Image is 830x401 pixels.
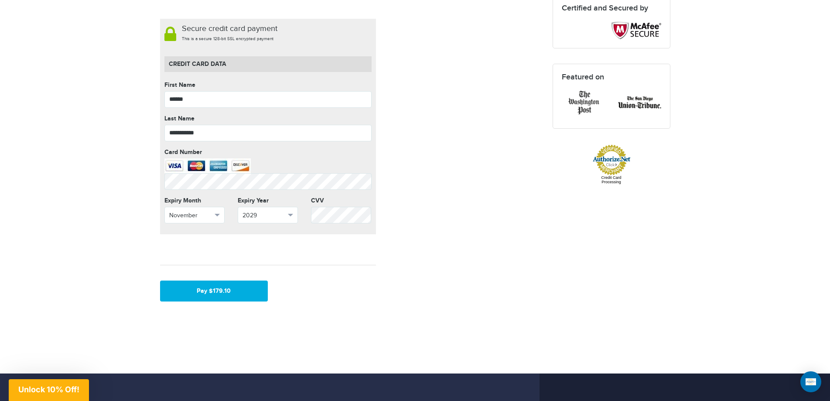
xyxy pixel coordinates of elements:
table: Click to Verify - This site chose GeoTrust SSL for secure e-commerce and confidential communicati... [328,23,372,32]
label: CVV [311,196,371,205]
label: Last Name [164,114,372,123]
h4: Certified and Secured by [562,4,661,13]
h4: Credit Card data [164,56,372,72]
div: Unlock 10% Off! [9,379,89,401]
label: First Name [164,81,372,89]
button: 2029 [238,207,298,223]
span: Unlock 10% Off! [18,385,79,394]
label: Card Number [164,148,372,157]
span: November [169,211,212,220]
label: Expiry Month [164,196,225,205]
img: featured-tribune.png [618,90,661,115]
button: Pay $179.10 [160,281,268,302]
img: We accept: Visa, Master, Discover, American Express [164,158,251,173]
h4: Featured on [562,73,661,82]
span: Secure credit card payment [182,24,277,33]
a: Credit Card Processing [601,175,621,184]
span: 2029 [243,211,285,220]
img: featured-post.png [562,90,605,115]
img: Mcaffee [611,21,661,39]
span: This is a secure 128-bit SSL encrypted payment [182,36,273,41]
label: Expiry Year [238,196,298,205]
div: Open Intercom Messenger [800,371,821,392]
button: November [164,207,225,223]
img: Authorize.Net Merchant - Click to Verify [592,144,631,175]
